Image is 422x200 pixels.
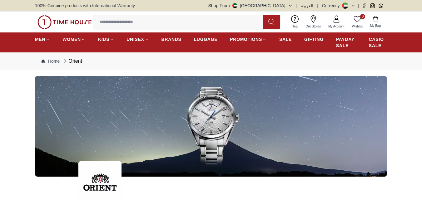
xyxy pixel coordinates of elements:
span: MEN [35,36,45,42]
span: BRANDS [161,36,181,42]
a: 0Wishlist [348,14,366,30]
span: My Bag [368,23,383,28]
img: United Arab Emirates [232,3,237,8]
span: CASIO SALE [369,36,387,49]
span: | [317,2,318,9]
a: Whatsapp [379,3,383,8]
a: Home [41,58,60,64]
span: Our Stores [303,24,323,29]
img: ... [35,76,387,177]
a: Our Stores [302,14,325,30]
a: MEN [35,34,50,45]
a: WOMEN [62,34,86,45]
button: العربية [301,2,313,9]
a: SALE [279,34,292,45]
a: LUGGAGE [194,34,218,45]
span: 100% Genuine products with International Warranty [35,2,135,9]
span: GIFTING [304,36,324,42]
span: LUGGAGE [194,36,218,42]
span: Wishlist [350,24,365,29]
button: My Bag [366,15,385,29]
a: Instagram [370,3,375,8]
span: PROMOTIONS [230,36,262,42]
span: Help [289,24,301,29]
img: ... [37,15,92,29]
a: UNISEX [127,34,149,45]
span: My Account [326,24,347,29]
a: CASIO SALE [369,34,387,51]
span: 0 [360,14,365,19]
span: WOMEN [62,36,81,42]
div: Orient [62,57,82,65]
nav: Breadcrumb [35,52,387,70]
span: KIDS [98,36,109,42]
a: BRANDS [161,34,181,45]
span: | [358,2,359,9]
a: Help [288,14,302,30]
span: SALE [279,36,292,42]
div: Currency [322,2,342,9]
a: KIDS [98,34,114,45]
a: GIFTING [304,34,324,45]
a: Facebook [362,3,366,8]
span: | [296,2,298,9]
span: PAYDAY SALE [336,36,356,49]
a: PAYDAY SALE [336,34,356,51]
span: UNISEX [127,36,144,42]
button: Shop From[GEOGRAPHIC_DATA] [208,2,293,9]
a: PROMOTIONS [230,34,267,45]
